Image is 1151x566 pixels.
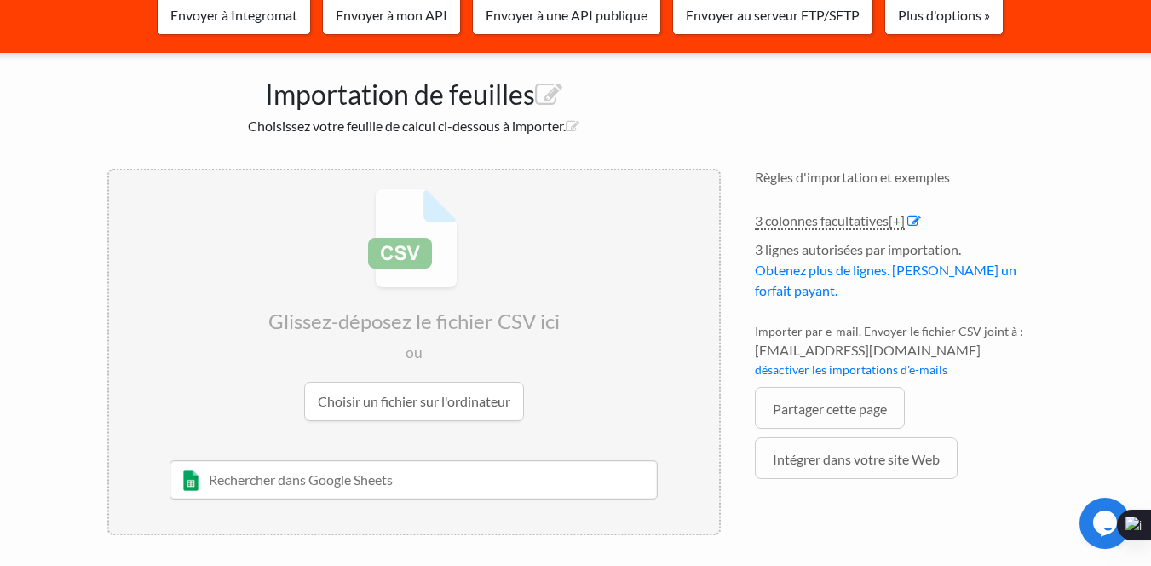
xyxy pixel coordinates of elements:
[755,212,905,230] a: 3 colonnes facultatives[+]
[336,7,447,23] font: Envoyer à mon API
[170,7,297,23] font: Envoyer à Integromat
[755,241,961,257] font: 3 lignes autorisées par importation.
[755,169,950,185] font: Règles d'importation et exemples
[248,118,566,134] font: Choisissez votre feuille de calcul ci-dessous à importer.
[773,451,940,467] font: Intégrer dans votre site Web
[686,7,860,23] font: Envoyer au serveur FTP/SFTP
[755,342,981,358] font: [EMAIL_ADDRESS][DOMAIN_NAME]
[773,401,887,417] font: Partager cette page
[755,387,905,429] a: Partager cette page
[1079,498,1134,549] iframe: chat widget
[755,324,1023,338] font: Importer par e-mail. Envoyer le fichier CSV joint à :
[755,212,889,228] font: 3 colonnes facultatives
[755,262,1016,298] a: Obtenez plus de lignes. [PERSON_NAME] un forfait payant.
[265,78,535,111] font: Importation de feuilles
[898,7,990,23] font: Plus d'options »
[755,437,958,479] a: Intégrer dans votre site Web
[486,7,647,23] font: Envoyer à une API publique
[889,212,905,228] font: [+]
[170,460,658,500] input: Rechercher dans Google Sheets
[755,362,947,377] a: désactiver les importations d'e-mails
